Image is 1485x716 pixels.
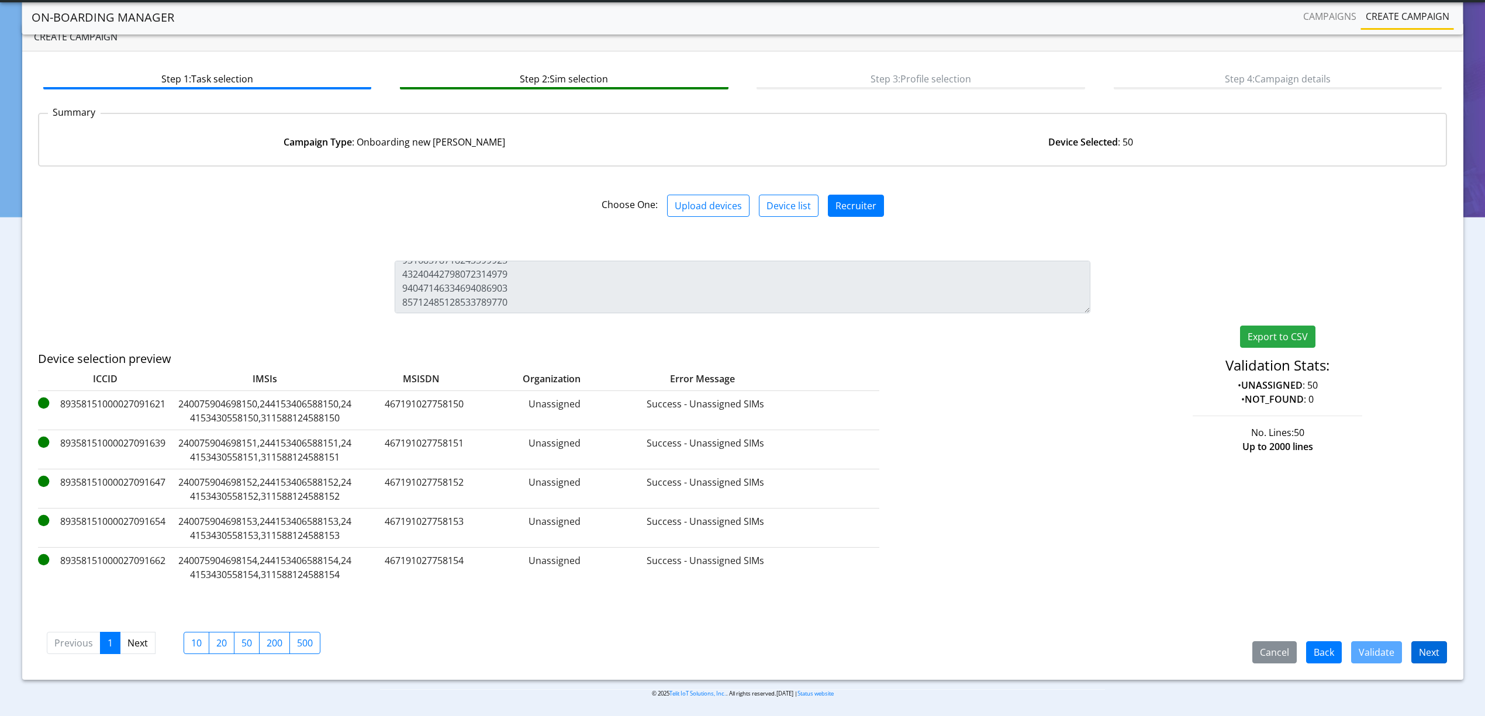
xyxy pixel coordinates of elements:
[757,67,1085,89] btn: Step 3: Profile selection
[496,554,613,582] label: Unassigned
[100,632,120,654] a: 1
[38,436,172,464] label: 89358151000027091639
[38,372,172,386] label: ICCID
[1099,426,1456,440] div: No. Lines:
[357,372,468,386] label: MSISDN
[380,689,1105,698] p: © 2025 . All rights reserved.[DATE] |
[1114,67,1442,89] btn: Step 4: Campaign details
[797,690,834,697] a: Status website
[43,67,371,89] btn: Step 1: Task selection
[618,514,793,542] label: Success - Unassigned SIMs
[667,195,750,217] button: Upload devices
[1241,379,1303,392] strong: UNASSIGNED
[618,397,793,425] label: Success - Unassigned SIMs
[742,135,1439,149] div: : 50
[1306,641,1342,663] button: Back
[177,397,353,425] label: 240075904698150,244153406588150,244153430558150,311588124588150
[357,397,492,425] label: 467191027758150
[1099,440,1456,454] div: Up to 2000 lines
[289,632,320,654] label: 500
[1108,357,1447,374] h4: Validation Stats:
[496,514,613,542] label: Unassigned
[209,632,234,654] label: 20
[259,632,290,654] label: 200
[1245,393,1304,406] strong: NOT_FOUND
[1048,136,1118,148] strong: Device Selected
[1294,426,1304,439] span: 50
[496,436,613,464] label: Unassigned
[828,195,884,217] button: Recruiter
[38,352,978,366] h5: Device selection preview
[1361,5,1454,28] a: Create campaign
[618,475,793,503] label: Success - Unassigned SIMs
[177,514,353,542] label: 240075904698153,244153406588153,244153430558153,311588124588153
[38,397,172,425] label: 89358151000027091621
[177,436,353,464] label: 240075904698151,244153406588151,244153430558151,311588124588151
[22,23,1463,51] div: Create campaign
[234,632,260,654] label: 50
[1240,326,1315,348] button: Export to CSV
[32,6,174,29] a: On-Boarding Manager
[177,475,353,503] label: 240075904698152,244153406588152,244153430558152,311588124588152
[1411,641,1447,663] button: Next
[496,397,613,425] label: Unassigned
[48,105,101,119] p: Summary
[357,554,492,582] label: 467191027758154
[496,475,613,503] label: Unassigned
[357,514,492,542] label: 467191027758153
[1351,641,1402,663] button: Validate
[184,632,209,654] label: 10
[38,554,172,582] label: 89358151000027091662
[177,372,353,386] label: IMSIs
[618,436,793,464] label: Success - Unassigned SIMs
[1298,5,1361,28] a: Campaigns
[38,475,172,503] label: 89358151000027091647
[400,67,728,89] btn: Step 2: Sim selection
[357,436,492,464] label: 467191027758151
[120,632,156,654] a: Next
[759,195,819,217] button: Device list
[284,136,352,148] strong: Campaign Type
[602,198,658,211] span: Choose One:
[1252,641,1297,663] button: Cancel
[46,135,742,149] div: : Onboarding new [PERSON_NAME]
[595,372,770,386] label: Error Message
[177,554,353,582] label: 240075904698154,244153406588154,244153430558154,311588124588154
[1108,378,1447,392] p: • : 50
[669,690,726,697] a: Telit IoT Solutions, Inc.
[473,372,590,386] label: Organization
[1108,392,1447,406] p: • : 0
[357,475,492,503] label: 467191027758152
[618,554,793,582] label: Success - Unassigned SIMs
[38,514,172,542] label: 89358151000027091654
